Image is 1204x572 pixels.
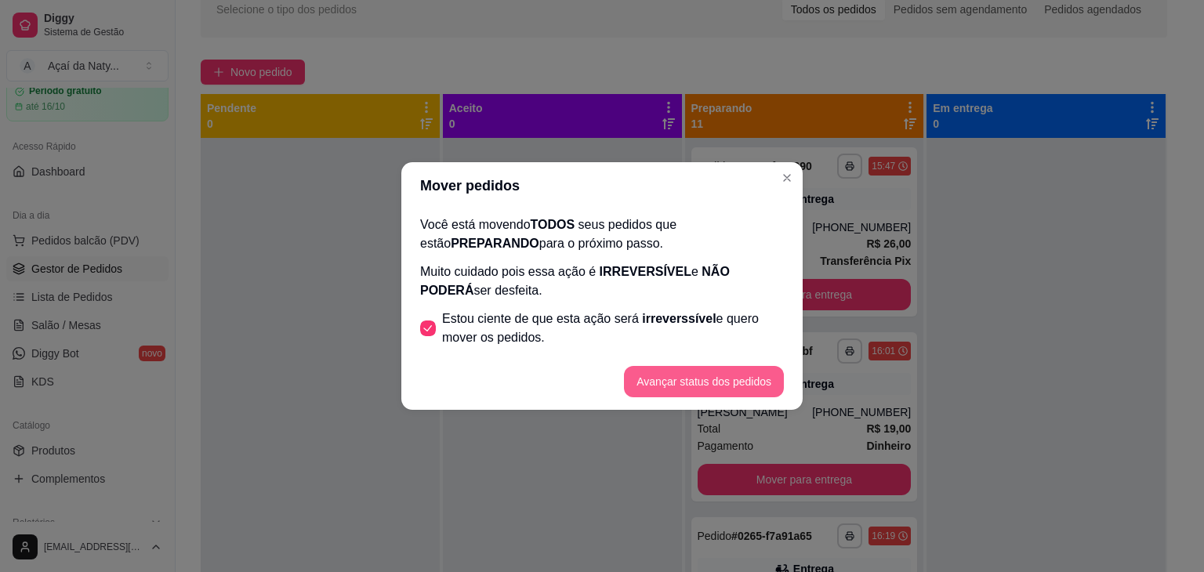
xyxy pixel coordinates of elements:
p: Você está movendo seus pedidos que estão para o próximo passo. [420,215,784,253]
span: TODOS [531,218,575,231]
span: IRREVERSÍVEL [600,265,691,278]
span: PREPARANDO [451,237,539,250]
button: Close [774,165,800,190]
header: Mover pedidos [401,162,803,209]
p: Muito cuidado pois essa ação é e ser desfeita. [420,262,784,300]
span: irreverssível [642,312,716,325]
span: NÃO PODERÁ [420,265,730,297]
button: Avançar status dos pedidos [624,366,784,397]
span: Estou ciente de que esta ação será e quero mover os pedidos. [442,310,784,347]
